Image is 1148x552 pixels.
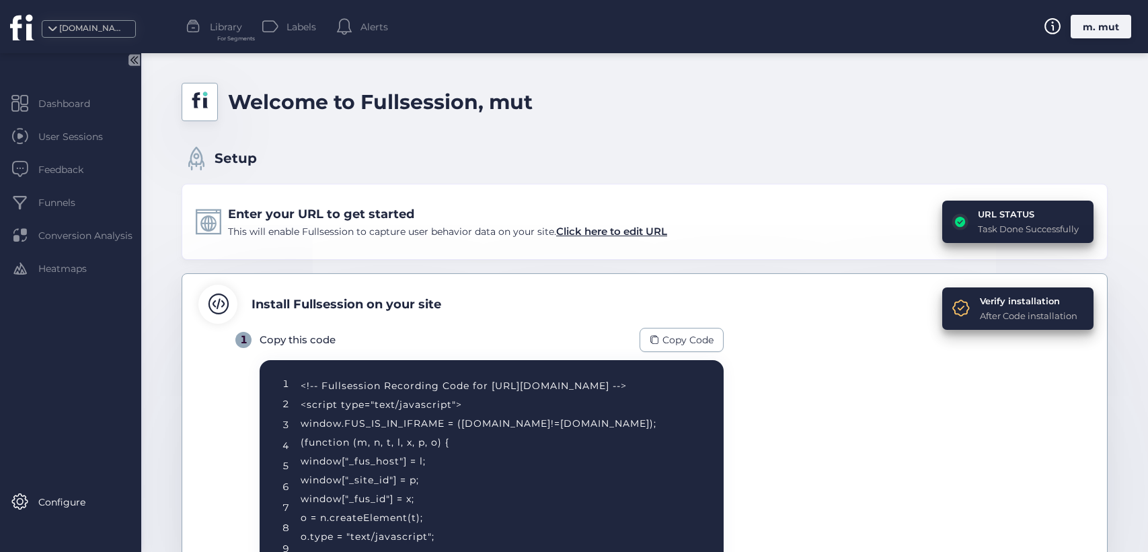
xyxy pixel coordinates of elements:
[228,205,667,223] div: Enter your URL to get started
[282,479,289,494] div: 6
[235,332,252,348] div: 1
[662,333,714,347] span: Copy Code
[38,495,106,510] span: Configure
[282,396,289,411] div: 2
[38,162,104,177] span: Feedback
[282,458,289,473] div: 5
[38,129,123,144] span: User Sessions
[978,207,1079,221] div: URL STATUS
[38,261,107,276] span: Heatmaps
[360,20,388,34] span: Alerts
[282,520,289,535] div: 8
[282,417,289,432] div: 3
[210,20,242,34] span: Library
[282,500,289,515] div: 7
[978,222,1079,236] div: Task Done Successfully
[38,96,110,111] span: Dashboard
[252,295,441,314] div: Install Fullsession on your site
[59,22,126,35] div: [DOMAIN_NAME]
[215,148,257,169] span: Setup
[980,309,1077,322] div: After Code installation
[260,332,336,348] div: Copy this code
[286,20,316,34] span: Labels
[282,376,289,391] div: 1
[38,228,153,243] span: Conversion Analysis
[1071,15,1131,38] div: m. mut
[228,223,667,240] div: This will enable Fullsession to capture user behavior data on your site.
[38,195,95,210] span: Funnels
[556,225,667,238] span: Click here to edit URL
[228,86,533,118] div: Welcome to Fullsession, mut
[282,438,289,453] div: 4
[217,34,255,43] span: For Segments
[980,294,1077,308] div: Verify installation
